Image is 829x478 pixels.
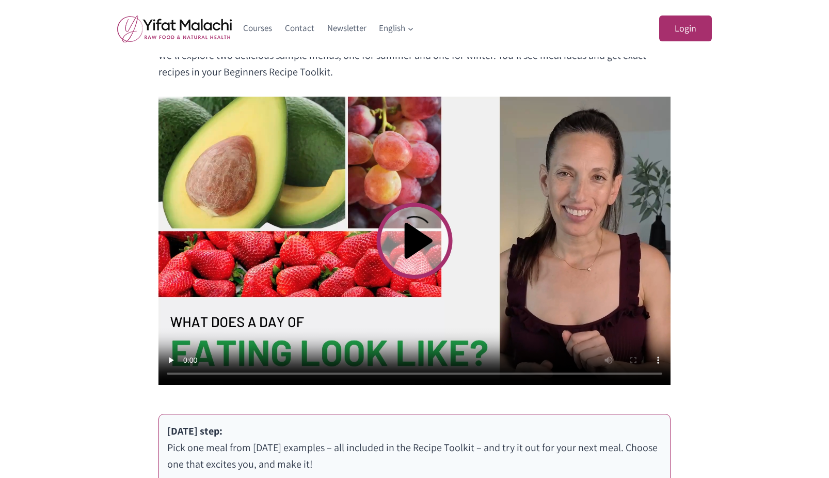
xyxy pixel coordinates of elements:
[659,16,712,42] a: Login
[321,16,373,41] a: Newsletter
[373,16,421,41] button: Child menu of English
[117,15,232,42] img: yifat_logo41_en.png
[279,16,321,41] a: Contact
[237,16,279,41] a: Courses
[167,423,662,472] p: Pick one meal from [DATE] examples – all included in the Recipe Toolkit – and try it out for your...
[167,424,222,438] strong: [DATE] step:
[237,16,421,41] nav: Primary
